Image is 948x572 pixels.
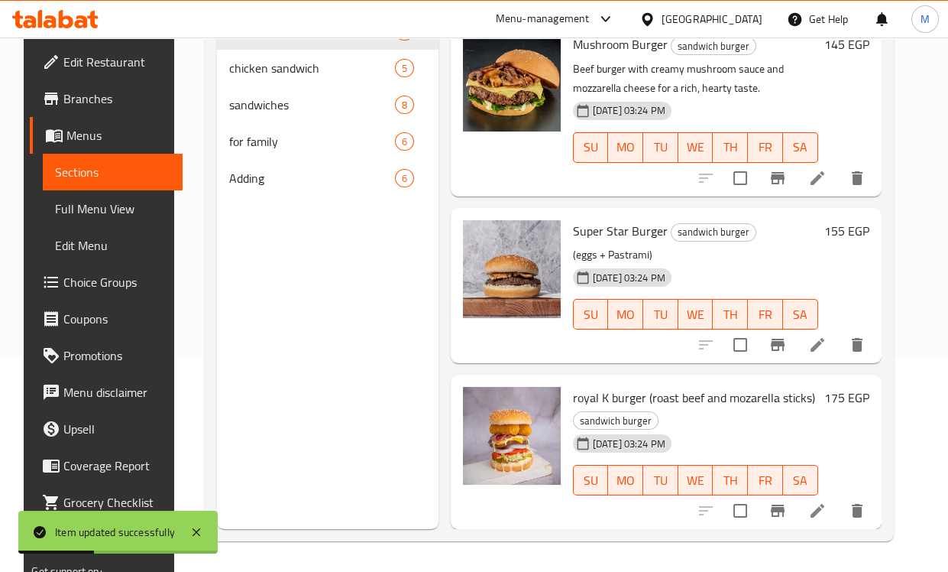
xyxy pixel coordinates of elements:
[66,126,170,145] span: Menus
[783,299,818,330] button: SA
[229,132,395,151] span: for family
[789,136,812,158] span: SA
[719,304,742,326] span: TH
[671,223,756,242] div: sandwich burger
[63,53,170,71] span: Edit Restaurant
[587,103,671,118] span: [DATE] 03:24 PM
[920,11,930,28] span: M
[496,10,590,28] div: Menu-management
[395,96,414,114] div: items
[608,465,643,496] button: MO
[643,132,678,163] button: TU
[30,301,182,337] a: Coupons
[395,59,414,77] div: items
[748,132,783,163] button: FR
[608,299,643,330] button: MO
[55,524,175,541] div: Item updated successfully
[649,136,672,158] span: TU
[573,386,815,409] span: royal K burger (roast beef and mozarella sticks)
[217,7,438,203] nav: Menu sections
[30,447,182,484] a: Coverage Report
[55,163,170,181] span: Sections
[573,465,609,496] button: SU
[614,470,637,492] span: MO
[789,304,812,326] span: SA
[824,34,869,55] h6: 145 EGP
[754,136,777,158] span: FR
[839,492,875,529] button: delete
[396,135,413,149] span: 6
[783,465,818,496] button: SA
[808,502,827,520] a: Edit menu item
[713,132,748,163] button: TH
[63,310,170,328] span: Coupons
[30,484,182,521] a: Grocery Checklist
[839,327,875,363] button: delete
[643,299,678,330] button: TU
[724,329,756,361] span: Select to update
[649,304,672,326] span: TU
[229,169,395,187] span: Adding
[30,44,182,80] a: Edit Restaurant
[573,33,668,56] span: Mushroom Burger
[789,470,812,492] span: SA
[580,470,603,492] span: SU
[463,34,561,132] img: Mushroom Burger
[724,495,756,527] span: Select to update
[229,59,395,77] span: chicken sandwich
[684,304,707,326] span: WE
[684,136,707,158] span: WE
[55,200,170,218] span: Full Menu View
[573,245,818,265] p: (eggs + Pastrami)
[573,299,609,330] button: SU
[43,154,182,190] a: Sections
[43,190,182,227] a: Full Menu View
[649,470,672,492] span: TU
[573,60,818,98] p: Beef burger with creamy mushroom sauce and mozzarella cheese for a rich, hearty taste.
[463,387,561,485] img: royal K burger (roast beef and mozarella sticks)
[587,271,671,285] span: [DATE] 03:24 PM
[719,136,742,158] span: TH
[396,98,413,112] span: 8
[574,412,658,430] span: sandwich burger
[719,470,742,492] span: TH
[713,299,748,330] button: TH
[63,383,170,401] span: Menu disclaimer
[229,96,395,114] span: sandwiches
[573,219,668,242] span: Super Star Burger
[395,132,414,151] div: items
[783,132,818,163] button: SA
[808,336,827,354] a: Edit menu item
[608,132,643,163] button: MO
[824,220,869,242] h6: 155 EGP
[217,50,438,86] div: chicken sandwich5
[573,132,609,163] button: SU
[217,123,438,160] div: for family6
[748,465,783,496] button: FR
[30,411,182,447] a: Upsell
[671,37,755,55] span: sandwich burger
[63,457,170,475] span: Coverage Report
[724,162,756,194] span: Select to update
[30,337,182,374] a: Promotions
[614,136,637,158] span: MO
[217,86,438,123] div: sandwiches8
[30,117,182,154] a: Menus
[30,80,182,117] a: Branches
[614,304,637,326] span: MO
[573,411,658,430] div: sandwich burger
[396,61,413,76] span: 5
[713,465,748,496] button: TH
[643,465,678,496] button: TU
[754,470,777,492] span: FR
[748,299,783,330] button: FR
[808,169,827,187] a: Edit menu item
[43,227,182,264] a: Edit Menu
[678,132,713,163] button: WE
[684,470,707,492] span: WE
[395,169,414,187] div: items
